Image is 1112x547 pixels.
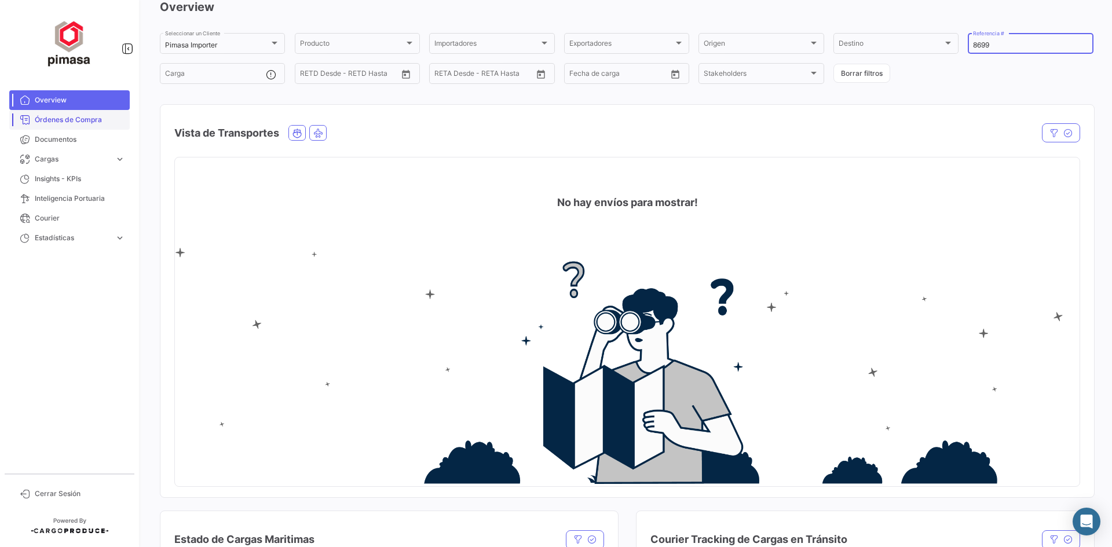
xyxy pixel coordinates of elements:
[569,71,590,79] input: Desde
[9,208,130,228] a: Courier
[463,71,510,79] input: Hasta
[174,125,279,141] h4: Vista de Transportes
[35,95,125,105] span: Overview
[704,41,808,49] span: Origen
[41,14,98,72] img: ff117959-d04a-4809-8d46-49844dc85631.png
[289,126,305,140] button: Ocean
[667,65,684,83] button: Open calendar
[35,134,125,145] span: Documentos
[1073,508,1100,535] div: Abrir Intercom Messenger
[9,90,130,110] a: Overview
[165,41,217,49] mat-select-trigger: Pimasa Importer
[9,169,130,189] a: Insights - KPIs
[9,130,130,149] a: Documentos
[833,64,890,83] button: Borrar filtros
[532,65,550,83] button: Open calendar
[598,71,645,79] input: Hasta
[115,233,125,243] span: expand_more
[35,489,125,499] span: Cerrar Sesión
[839,41,943,49] span: Destino
[35,174,125,184] span: Insights - KPIs
[557,194,698,211] h4: No hay envíos para mostrar!
[704,71,808,79] span: Stakeholders
[310,126,326,140] button: Air
[329,71,375,79] input: Hasta
[434,41,539,49] span: Importadores
[35,154,110,164] span: Cargas
[300,41,404,49] span: Producto
[175,248,1080,484] img: no-info.png
[35,213,125,223] span: Courier
[35,115,125,125] span: Órdenes de Compra
[35,193,125,204] span: Inteligencia Portuaria
[569,41,674,49] span: Exportadores
[35,233,110,243] span: Estadísticas
[9,189,130,208] a: Inteligencia Portuaria
[434,71,455,79] input: Desde
[9,110,130,130] a: Órdenes de Compra
[300,71,321,79] input: Desde
[115,154,125,164] span: expand_more
[397,65,415,83] button: Open calendar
